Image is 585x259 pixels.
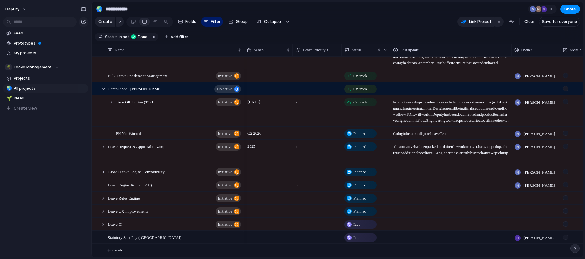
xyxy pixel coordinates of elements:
[116,130,141,137] span: PH Not Worked
[216,98,241,106] button: initiative
[6,95,11,102] div: 🌱
[216,221,241,228] button: initiative
[216,130,241,138] button: initiative
[14,50,86,56] span: My projects
[218,181,232,189] span: initiative
[161,33,192,41] button: Add filter
[217,85,232,93] span: objective
[352,47,361,53] span: Status
[293,179,341,188] span: 6
[108,207,148,214] span: Leave UX Improvements
[5,85,12,92] button: 🌏
[112,247,123,253] span: Create
[216,72,241,80] button: initiative
[108,234,181,241] span: Statutory Sick Pay ([GEOGRAPHIC_DATA])
[521,47,532,53] span: Owner
[353,144,366,150] span: Planned
[5,64,12,70] div: 🌴
[218,98,232,106] span: initiative
[108,85,162,92] span: Compliance - [PERSON_NAME]
[6,85,11,92] div: 🌏
[3,39,88,48] a: Prototypes
[3,29,88,38] a: Feed
[246,143,257,150] span: 2025
[246,98,262,106] span: [DATE]
[14,40,86,46] span: Prototypes
[225,17,251,27] button: Group
[108,221,122,228] span: Leave CI
[14,64,52,70] span: Leave Management
[523,99,555,106] span: [PERSON_NAME]
[122,34,129,40] span: not
[3,74,88,83] a: Projects
[3,94,88,103] a: 🌱Ideas
[246,130,263,137] span: Q2 2026
[118,34,130,40] button: isnot
[253,17,284,27] button: Collapse
[549,6,555,12] span: 10
[14,105,37,111] span: Create view
[564,6,576,12] span: Share
[95,17,115,27] button: Create
[14,75,86,81] span: Projects
[353,195,366,201] span: Planned
[523,169,555,175] span: [PERSON_NAME]
[391,127,511,137] span: Going to be tackled by the Leave Team
[201,17,223,27] button: Filter
[236,19,248,25] span: Group
[218,168,232,176] span: initiative
[5,95,12,101] button: 🌱
[523,73,555,79] span: [PERSON_NAME]
[3,84,88,93] a: 🌏All projects
[171,34,188,40] span: Add filter
[391,96,511,124] span: Product workshops have been conducted and this work is now sitting with Design and Engineering. I...
[216,194,241,202] button: initiative
[119,34,122,40] span: is
[108,181,152,188] span: Leave Engine Rollout (AU)
[115,47,124,53] span: Name
[353,131,366,137] span: Planned
[108,168,165,175] span: Global Leave Engine Compatibility
[14,95,86,101] span: Ideas
[138,34,148,40] span: Done
[3,63,88,72] button: 🌴Leave Management
[214,85,241,93] button: objective
[94,4,104,14] button: 🌏
[353,169,366,175] span: Planned
[5,6,19,12] span: deputy
[108,72,167,79] span: Bulk Leave Entitlement Management
[218,194,232,203] span: initiative
[185,19,196,25] span: Fields
[523,131,555,137] span: [PERSON_NAME]
[457,17,495,27] button: Link Project
[391,140,511,156] span: This initiative has been parked until after the work on TOIL has wrapped up. There is an addition...
[523,182,555,189] span: [PERSON_NAME]
[129,34,150,40] button: Done
[523,144,555,150] span: [PERSON_NAME]
[211,19,221,25] span: Filter
[264,19,281,25] span: Collapse
[400,47,419,53] span: Last update
[523,235,558,241] span: [PERSON_NAME][DEMOGRAPHIC_DATA]
[539,17,580,27] button: Save for everyone
[216,168,241,176] button: initiative
[216,143,241,151] button: initiative
[108,194,140,201] span: Leave Rules Engine
[3,104,88,113] button: Create view
[353,182,366,188] span: Planned
[469,19,491,25] span: Link Project
[560,5,580,14] button: Share
[116,98,155,105] span: Time Off In Lieu (TOIL)
[218,72,232,80] span: initiative
[175,17,199,27] button: Fields
[293,96,341,105] span: 2
[254,47,264,53] span: When
[353,99,367,105] span: On track
[353,208,366,214] span: Planned
[216,207,241,215] button: initiative
[98,19,112,25] span: Create
[218,129,232,138] span: initiative
[3,49,88,58] a: My projects
[218,220,232,229] span: initiative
